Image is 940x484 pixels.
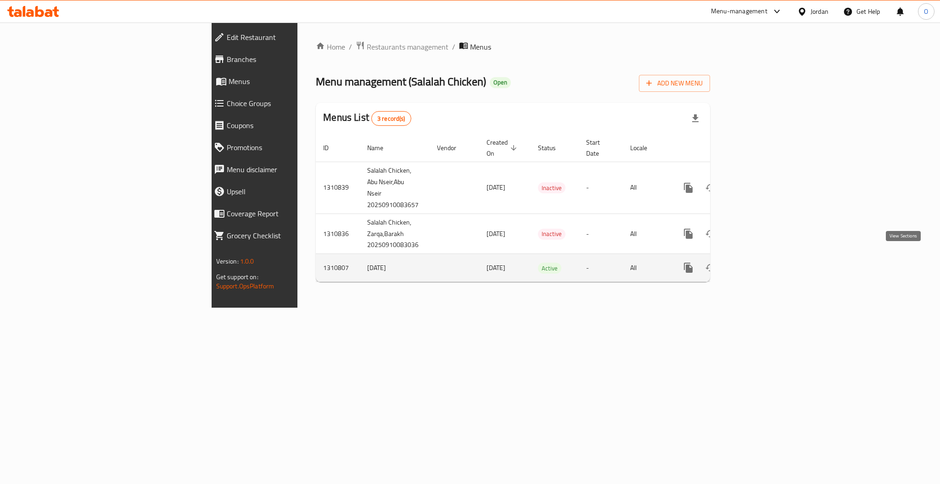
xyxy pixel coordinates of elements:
[316,71,486,92] span: Menu management ( Salalah Chicken )
[538,183,565,193] span: Inactive
[227,54,361,65] span: Branches
[207,114,369,136] a: Coupons
[367,41,448,52] span: Restaurants management
[207,158,369,180] a: Menu disclaimer
[579,214,623,254] td: -
[487,137,520,159] span: Created On
[470,41,491,52] span: Menus
[360,254,430,282] td: [DATE]
[207,92,369,114] a: Choice Groups
[227,120,361,131] span: Coupons
[630,142,659,153] span: Locale
[646,78,703,89] span: Add New Menu
[227,230,361,241] span: Grocery Checklist
[538,229,565,239] span: Inactive
[538,142,568,153] span: Status
[207,225,369,247] a: Grocery Checklist
[670,134,773,162] th: Actions
[490,79,511,86] span: Open
[207,48,369,70] a: Branches
[323,142,341,153] span: ID
[623,254,670,282] td: All
[372,114,411,123] span: 3 record(s)
[684,107,706,129] div: Export file
[207,136,369,158] a: Promotions
[227,186,361,197] span: Upsell
[316,41,710,53] nav: breadcrumb
[207,180,369,203] a: Upsell
[360,214,430,254] td: Salalah Chicken, Zarqa,Barakh 20250910083036
[490,77,511,88] div: Open
[229,76,361,87] span: Menus
[240,255,254,267] span: 1.0.0
[924,6,928,17] span: O
[452,41,455,52] li: /
[371,111,411,126] div: Total records count
[639,75,710,92] button: Add New Menu
[699,177,722,199] button: Change Status
[811,6,828,17] div: Jordan
[216,255,239,267] span: Version:
[227,164,361,175] span: Menu disclaimer
[677,177,699,199] button: more
[356,41,448,53] a: Restaurants management
[227,208,361,219] span: Coverage Report
[677,257,699,279] button: more
[699,257,722,279] button: Change Status
[487,262,505,274] span: [DATE]
[216,280,274,292] a: Support.OpsPlatform
[538,182,565,193] div: Inactive
[437,142,468,153] span: Vendor
[207,70,369,92] a: Menus
[367,142,395,153] span: Name
[579,162,623,214] td: -
[227,142,361,153] span: Promotions
[360,162,430,214] td: Salalah Chicken, Abu Nseir,Abu Nseir 20250910083657
[487,181,505,193] span: [DATE]
[699,223,722,245] button: Change Status
[538,263,561,274] span: Active
[579,254,623,282] td: -
[216,271,258,283] span: Get support on:
[207,203,369,225] a: Coverage Report
[623,162,670,214] td: All
[538,263,561,274] div: Active
[316,134,773,282] table: enhanced table
[711,6,767,17] div: Menu-management
[487,228,505,240] span: [DATE]
[623,214,670,254] td: All
[207,26,369,48] a: Edit Restaurant
[323,111,411,126] h2: Menus List
[227,32,361,43] span: Edit Restaurant
[586,137,612,159] span: Start Date
[677,223,699,245] button: more
[227,98,361,109] span: Choice Groups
